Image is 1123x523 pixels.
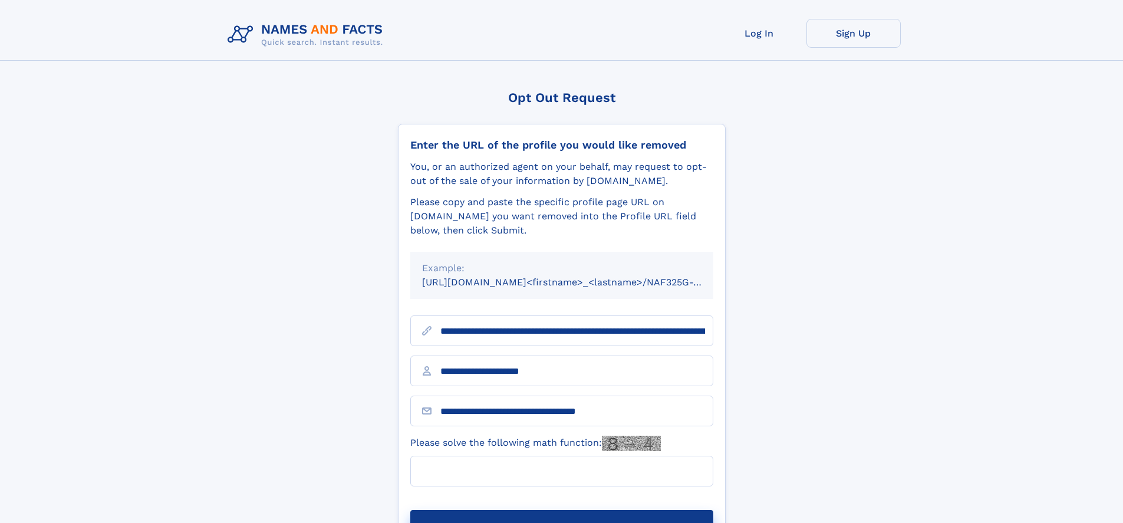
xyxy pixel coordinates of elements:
div: You, or an authorized agent on your behalf, may request to opt-out of the sale of your informatio... [410,160,713,188]
div: Please copy and paste the specific profile page URL on [DOMAIN_NAME] you want removed into the Pr... [410,195,713,238]
a: Log In [712,19,806,48]
a: Sign Up [806,19,901,48]
img: Logo Names and Facts [223,19,393,51]
div: Opt Out Request [398,90,726,105]
small: [URL][DOMAIN_NAME]<firstname>_<lastname>/NAF325G-xxxxxxxx [422,277,736,288]
div: Example: [422,261,702,275]
label: Please solve the following math function: [410,436,661,451]
div: Enter the URL of the profile you would like removed [410,139,713,152]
